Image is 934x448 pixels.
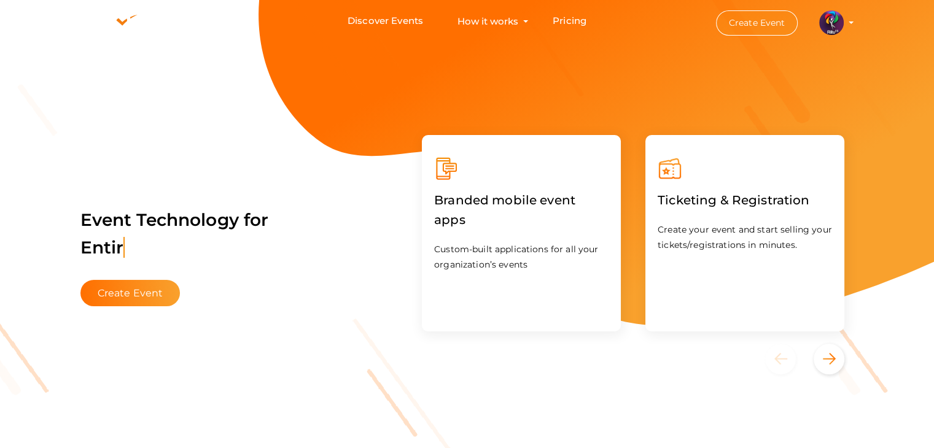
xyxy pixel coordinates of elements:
label: Event Technology for [80,191,269,277]
a: Pricing [553,10,586,33]
label: Ticketing & Registration [658,181,809,219]
button: Previous [765,344,811,374]
button: Next [814,344,844,374]
a: Ticketing & Registration [658,195,809,207]
button: Create Event [716,10,798,36]
p: Create your event and start selling your tickets/registrations in minutes. [658,222,832,253]
button: How it works [454,10,522,33]
img: 5BK8ZL5P_small.png [819,10,844,35]
button: Create Event [80,280,181,306]
label: Branded mobile event apps [434,181,609,239]
span: Entir [80,237,125,258]
a: Branded mobile event apps [434,215,609,226]
p: Custom-built applications for all your organization’s events [434,242,609,272]
a: Discover Events [348,10,423,33]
